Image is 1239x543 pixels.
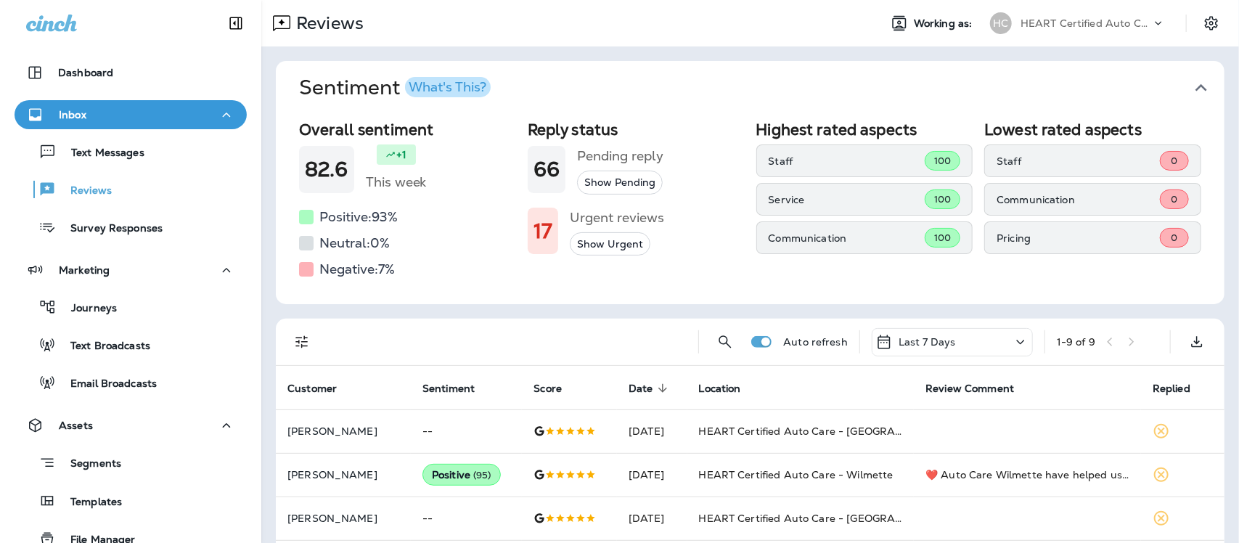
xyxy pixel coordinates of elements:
[925,468,1129,482] div: ❤️ Auto Care Wilmette have helped us for several years, with new cars and old. We really trust th...
[577,171,663,195] button: Show Pending
[15,136,247,167] button: Text Messages
[15,411,247,440] button: Assets
[299,75,491,100] h1: Sentiment
[1153,382,1209,395] span: Replied
[769,155,925,167] p: Staff
[411,409,522,453] td: --
[56,184,112,198] p: Reviews
[699,512,960,525] span: HEART Certified Auto Care - [GEOGRAPHIC_DATA]
[59,109,86,121] p: Inbox
[984,121,1201,139] h2: Lowest rated aspects
[934,155,951,167] span: 100
[15,486,247,516] button: Templates
[629,383,653,395] span: Date
[56,377,157,391] p: Email Broadcasts
[287,383,337,395] span: Customer
[15,100,247,129] button: Inbox
[305,158,348,181] h1: 82.6
[997,194,1160,205] p: Communication
[287,61,1236,115] button: SentimentWhat's This?
[769,194,925,205] p: Service
[934,232,951,244] span: 100
[422,382,494,395] span: Sentiment
[699,382,760,395] span: Location
[422,383,475,395] span: Sentiment
[1198,10,1224,36] button: Settings
[533,219,552,243] h1: 17
[934,193,951,205] span: 100
[617,497,687,540] td: [DATE]
[287,382,356,395] span: Customer
[411,497,522,540] td: --
[57,147,144,160] p: Text Messages
[319,205,398,229] h5: Positive: 93 %
[756,121,973,139] h2: Highest rated aspects
[617,453,687,497] td: [DATE]
[1153,383,1190,395] span: Replied
[533,382,581,395] span: Score
[56,457,121,472] p: Segments
[58,67,113,78] p: Dashboard
[56,496,122,510] p: Templates
[287,513,399,524] p: [PERSON_NAME]
[528,121,745,139] h2: Reply status
[15,212,247,242] button: Survey Responses
[570,232,650,256] button: Show Urgent
[409,81,486,94] div: What's This?
[290,12,364,34] p: Reviews
[15,367,247,398] button: Email Broadcasts
[925,383,1014,395] span: Review Comment
[15,330,247,360] button: Text Broadcasts
[1171,155,1177,167] span: 0
[711,327,740,356] button: Search Reviews
[699,425,960,438] span: HEART Certified Auto Care - [GEOGRAPHIC_DATA]
[56,340,150,354] p: Text Broadcasts
[15,292,247,322] button: Journeys
[783,336,848,348] p: Auto refresh
[769,232,925,244] p: Communication
[422,464,501,486] div: Positive
[287,469,399,481] p: [PERSON_NAME]
[15,256,247,285] button: Marketing
[15,174,247,205] button: Reviews
[473,469,491,481] span: ( 95 )
[319,258,395,281] h5: Negative: 7 %
[396,147,406,162] p: +1
[59,264,110,276] p: Marketing
[997,232,1160,244] p: Pricing
[405,77,491,97] button: What's This?
[299,121,516,139] h2: Overall sentiment
[319,232,390,255] h5: Neutral: 0 %
[577,144,663,168] h5: Pending reply
[276,115,1224,304] div: SentimentWhat's This?
[287,425,399,437] p: [PERSON_NAME]
[1171,232,1177,244] span: 0
[533,383,562,395] span: Score
[699,468,894,481] span: HEART Certified Auto Care - Wilmette
[533,158,560,181] h1: 66
[699,383,741,395] span: Location
[925,382,1033,395] span: Review Comment
[56,222,163,236] p: Survey Responses
[617,409,687,453] td: [DATE]
[1171,193,1177,205] span: 0
[997,155,1160,167] p: Staff
[1021,17,1151,29] p: HEART Certified Auto Care
[287,327,316,356] button: Filters
[629,382,672,395] span: Date
[1182,327,1211,356] button: Export as CSV
[914,17,976,30] span: Working as:
[1057,336,1095,348] div: 1 - 9 of 9
[216,9,256,38] button: Collapse Sidebar
[366,171,427,194] h5: This week
[990,12,1012,34] div: HC
[570,206,664,229] h5: Urgent reviews
[15,447,247,478] button: Segments
[59,420,93,431] p: Assets
[15,58,247,87] button: Dashboard
[899,336,956,348] p: Last 7 Days
[57,302,117,316] p: Journeys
